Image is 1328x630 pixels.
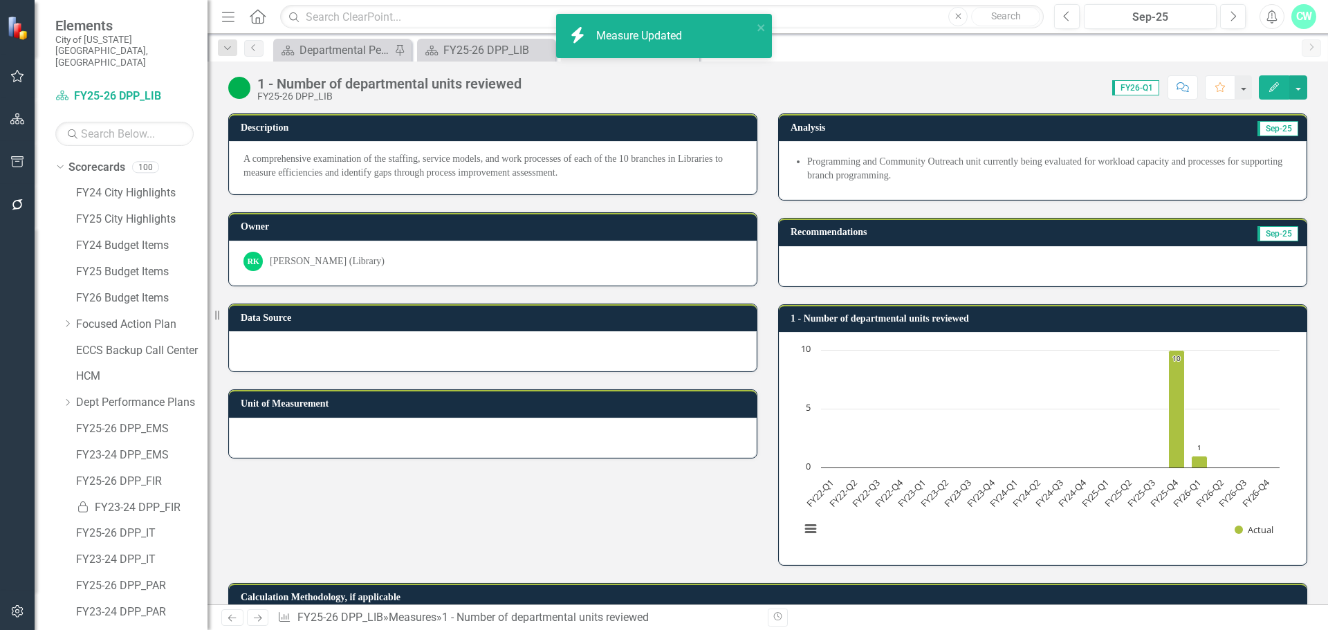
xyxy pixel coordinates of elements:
div: » » [277,610,757,626]
a: FY23-24 DPP_FIR [76,500,207,516]
text: 5 [806,401,811,414]
input: Search Below... [55,122,194,146]
text: 10 [801,342,811,355]
span: Sep-25 [1257,121,1298,136]
div: FY25-26 DPP_LIB [257,91,522,102]
div: RK [243,252,263,271]
a: FY25 Budget Items [76,264,207,280]
text: 1 [1197,443,1201,452]
div: 1 - Number of departmental units reviewed [257,76,522,91]
text: FY24-Q1 [987,476,1020,509]
a: FY25-26 DPP_FIR [76,474,207,490]
span: Elements [55,17,194,34]
a: FY24 City Highlights [76,185,207,201]
a: FY23-24 DPP_EMS [76,447,207,463]
p: A comprehensive examination of the staffing, service models, and work processes of each of the 10... [243,152,742,180]
h3: Analysis [791,122,1022,133]
span: FY26-Q1 [1112,80,1159,95]
text: 10 [1172,353,1181,363]
h3: Unit of Measurement [241,398,750,409]
span: Search [991,10,1021,21]
text: FY26-Q2 [1193,476,1226,509]
button: Show Actual [1235,524,1273,536]
img: ClearPoint Strategy [7,16,31,40]
div: Chart. Highcharts interactive chart. [793,343,1292,550]
div: Measure Updated [596,28,685,44]
li: Programming and Community Outreach unit currently being evaluated for workload capacity and proce... [807,155,1292,183]
path: FY26-Q1, 1. Actual. [1192,456,1208,468]
a: FY23-24 DPP_PAR [76,604,207,620]
path: FY25-Q4, 10. Actual. [1169,351,1185,468]
small: City of [US_STATE][GEOGRAPHIC_DATA], [GEOGRAPHIC_DATA] [55,34,194,68]
div: 1 - Number of departmental units reviewed [442,611,649,624]
svg: Interactive chart [793,343,1286,550]
a: FY25-26 DPP_EMS [76,421,207,437]
button: Search [971,7,1040,26]
a: Focused Action Plan [76,317,207,333]
text: FY22-Q4 [872,476,905,510]
text: FY25-Q2 [1102,476,1134,509]
img: On Target [228,77,250,99]
text: FY23-Q3 [941,476,974,509]
text: 0 [806,460,811,472]
div: Sep-25 [1089,9,1212,26]
div: 100 [132,161,159,173]
div: [PERSON_NAME] (Library) [270,254,385,268]
div: Departmental Performance Plans [299,41,391,59]
text: FY23-Q4 [964,476,997,510]
h3: Recommendations [791,227,1118,237]
a: Measures [389,611,436,624]
span: Sep-25 [1257,226,1298,241]
button: close [757,19,766,35]
a: FY25-26 DPP_IT [76,526,207,541]
a: ECCS Backup Call Center [76,343,207,359]
button: Sep-25 [1084,4,1217,29]
input: Search ClearPoint... [280,5,1044,29]
text: FY23-Q1 [895,476,928,509]
a: Departmental Performance Plans [277,41,391,59]
a: FY25-26 DPP_PAR [76,578,207,594]
h3: Calculation Methodology, if applicable [241,592,1300,602]
text: FY23-Q2 [919,476,951,509]
a: HCM [76,369,207,385]
text: FY26-Q4 [1239,476,1273,510]
text: FY22-Q3 [849,476,882,509]
h3: 1 - Number of departmental units reviewed [791,313,1300,324]
a: FY25-26 DPP_LIB [55,89,194,104]
a: Scorecards [68,160,125,176]
a: FY25-26 DPP_LIB [297,611,383,624]
a: FY25-26 DPP_LIB [421,41,552,59]
button: View chart menu, Chart [801,519,820,539]
text: FY22-Q1 [804,476,836,509]
div: FY25-26 DPP_LIB [443,41,552,59]
button: CW [1291,4,1316,29]
text: FY25-Q3 [1125,476,1157,509]
text: FY22-Q2 [827,476,859,509]
text: FY24-Q4 [1056,476,1089,510]
text: FY25-Q4 [1147,476,1181,510]
text: FY24-Q2 [1010,476,1042,509]
text: FY24-Q3 [1033,476,1065,509]
a: FY25 City Highlights [76,212,207,228]
text: FY25-Q1 [1079,476,1112,509]
a: FY26 Budget Items [76,290,207,306]
a: FY23-24 DPP_IT [76,552,207,568]
h3: Data Source [241,313,750,323]
a: FY24 Budget Items [76,238,207,254]
a: Dept Performance Plans [76,395,207,411]
text: FY26-Q1 [1170,476,1203,509]
text: FY26-Q3 [1217,476,1249,509]
h3: Description [241,122,750,133]
h3: Owner [241,221,750,232]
